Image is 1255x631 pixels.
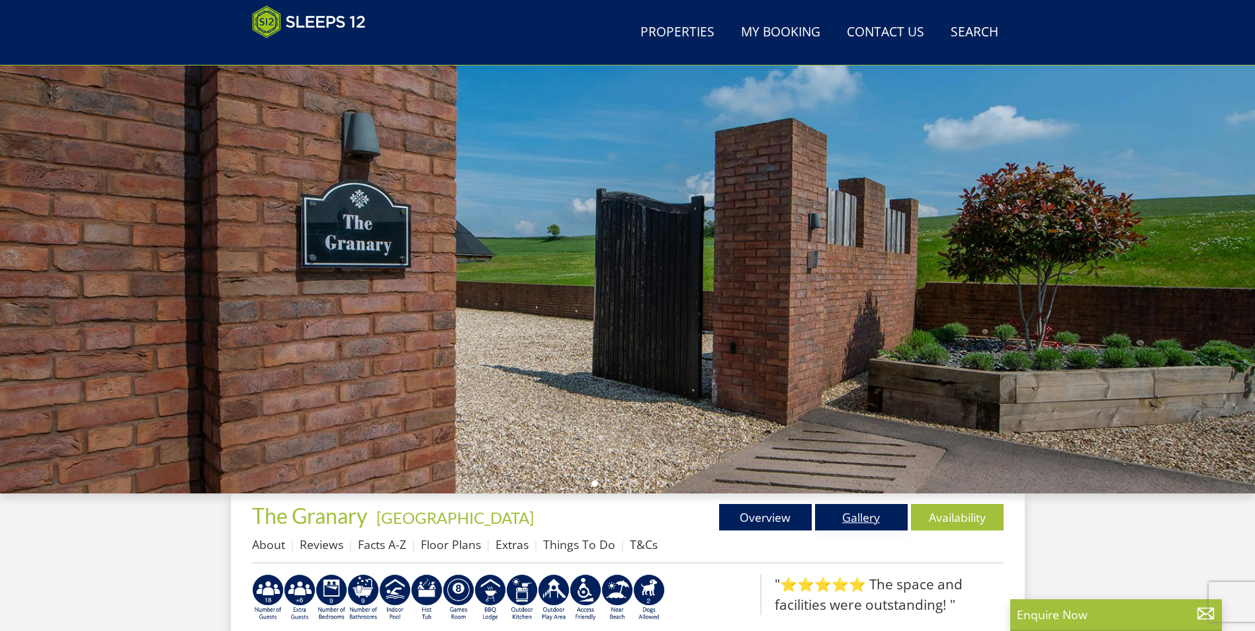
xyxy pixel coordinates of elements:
iframe: Customer reviews powered by Trustpilot [245,46,384,58]
img: AD_4nXe7lJTbYb9d3pOukuYsm3GQOjQ0HANv8W51pVFfFFAC8dZrqJkVAnU455fekK_DxJuzpgZXdFqYqXRzTpVfWE95bX3Bz... [601,574,633,622]
img: AD_4nXdLde3ZZ2q3Uy5ie5nrW53LbXubelhvf7-ZgcT-tq9UJsfB7O__-EXBdC7Mm9KjXjtLBsB2k1buDtXwiHXdJx50VHqvw... [316,574,347,622]
a: My Booking [736,18,826,48]
img: AD_4nXfBJPOnqsqfMMM49GCEUHlSUR72K2cbchEYpS0voBZjMjZ_hhPi6XBv-wLRKvgPe_IusF4xA4ivFzkEc18qADJxwlGnk... [506,574,538,622]
a: Contact Us [842,18,930,48]
a: Availability [911,504,1004,530]
a: About [252,536,285,552]
span: - [371,508,534,527]
img: Sleeps 12 [252,5,366,38]
img: AD_4nXfrjz9mP7-oMbM0CKOE2aHnkSysLtdANdZjy9Fnpg6B5lFXNZs7WxfHFeUdbhphP0pxfqqcKAzA6XCzOksDIrggG_9yu... [252,574,284,622]
a: Reviews [300,536,343,552]
img: AD_4nXe3VD57-M2p5iq4fHgs6WJFzKj8B0b3RcPFe5LKK9rgeZlFmFoaMJPsJOOJzc7Q6RMFEqsjIZ5qfEJu1txG3QLmI_2ZW... [570,574,601,622]
a: T&Cs [630,536,658,552]
a: Properties [635,18,720,48]
a: Extras [496,536,529,552]
blockquote: "⭐⭐⭐⭐⭐ The space and facilities were outstanding! " [760,574,1004,615]
a: Search [945,18,1004,48]
img: AD_4nXei2dp4L7_L8OvME76Xy1PUX32_NMHbHVSts-g-ZAVb8bILrMcUKZI2vRNdEqfWP017x6NFeUMZMqnp0JYknAB97-jDN... [379,574,411,622]
img: AD_4nXdrZMsjcYNLGsKuA84hRzvIbesVCpXJ0qqnwZoX5ch9Zjv73tWe4fnFRs2gJ9dSiUubhZXckSJX_mqrZBmYExREIfryF... [443,574,474,622]
a: Facts A-Z [358,536,406,552]
span: The Granary [252,503,367,528]
img: AD_4nXfdu1WaBqbCvRx5dFd3XGC71CFesPHPPZknGuZzXQvBzugmLudJYyY22b9IpSVlKbnRjXo7AJLKEyhYodtd_Fvedgm5q... [474,574,506,622]
a: Floor Plans [421,536,481,552]
p: Enquire Now [1017,606,1215,623]
a: The Granary [252,503,371,528]
img: AD_4nXe7iB218OH18IOoviZowWN64NSzklPBDmJ0dxKeJpZ2JOfvS1VdKHcU4GZpvWLGgcyLnvj9nQOCh1raCsKD7OiAc2wvr... [347,574,379,622]
a: Things To Do [543,536,615,552]
a: Overview [719,504,812,530]
img: AD_4nXeiHq2YoJhM5dILVd3_ED2fQJS8vSrwXgfXPplZADZwOSvnEx_k2sg58zluxz5puNttbVnYBQXx5jLpAutdfpE8fuHh-... [284,574,316,622]
a: Gallery [815,504,908,530]
img: AD_4nXe7_8LrJK20fD9VNWAdfykBvHkWcczWBt5QOadXbvIwJqtaRaRf-iI0SeDpMmH1MdC9T1Vy22FMXzzjMAvSuTB5cJ7z5... [633,574,665,622]
a: [GEOGRAPHIC_DATA] [376,508,534,527]
img: AD_4nXcpX5uDwed6-YChlrI2BYOgXwgg3aqYHOhRm0XfZB-YtQW2NrmeCr45vGAfVKUq4uWnc59ZmEsEzoF5o39EWARlT1ewO... [411,574,443,622]
img: AD_4nXfjdDqPkGBf7Vpi6H87bmAUe5GYCbodrAbU4sf37YN55BCjSXGx5ZgBV7Vb9EJZsXiNVuyAiuJUB3WVt-w9eJ0vaBcHg... [538,574,570,622]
